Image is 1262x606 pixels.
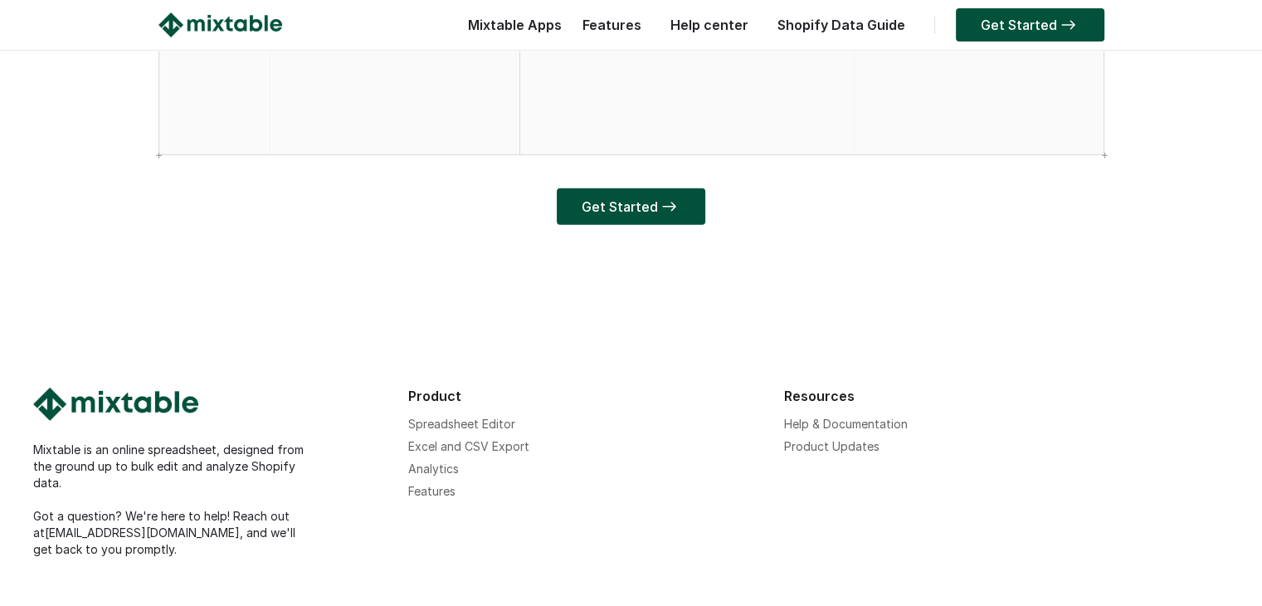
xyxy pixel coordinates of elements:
a: Help & Documentation [784,417,908,431]
a: [EMAIL_ADDRESS][DOMAIN_NAME] [45,525,240,540]
div: Product [408,388,767,404]
img: arrow-right.svg [1057,20,1079,30]
div: Resources [784,388,1143,404]
img: Mixtable logo [158,12,282,37]
div: Mixtable is an online spreadsheet, designed from the ground up to bulk edit and analyze Shopify d... [33,442,392,558]
a: Product Updates [784,439,880,453]
a: Features [408,484,456,498]
img: arrow-right.svg [658,202,680,212]
img: Mixtable logo [33,388,198,421]
a: Features [574,17,650,33]
a: Help center [662,17,757,33]
a: Get Started [956,8,1104,42]
a: Shopify Data Guide [769,17,914,33]
a: Spreadsheet Editor [408,417,515,431]
a: Get Started [557,188,705,225]
a: Excel and CSV Export [408,439,529,453]
div: Mixtable Apps [460,12,562,46]
a: Analytics [408,462,459,476]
